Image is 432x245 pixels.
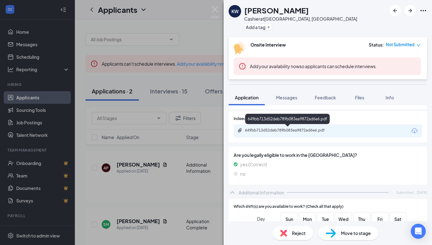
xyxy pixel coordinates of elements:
[237,128,338,134] a: Paperclip649bb713d52deb789b083ea9872ad6e6.pdf
[369,42,384,48] div: Status :
[276,95,297,100] span: Messages
[302,216,313,222] span: Mon
[239,189,284,196] div: Additional Information
[245,128,332,133] div: 649bb713d52deb789b083ea9872ad6e6.pdf
[234,116,261,122] span: Indeed Resume
[250,63,377,69] span: so applicants can schedule interviews.
[244,24,272,30] button: PlusAdd a tag
[239,62,246,70] svg: Error
[244,5,309,16] h1: [PERSON_NAME]
[234,204,343,210] span: Which shift(s) are you available to work? (Check all that apply)
[338,216,349,222] span: Wed
[231,8,239,14] div: KW
[250,63,299,69] button: Add your availability now
[390,5,401,16] button: ArrowLeftNew
[417,190,427,195] span: [DATE]
[411,224,426,239] div: Open Intercom Messenger
[341,230,371,237] span: Move to stage
[240,161,267,168] span: yes (Correct)
[374,216,386,222] span: Fri
[396,190,414,195] span: Submitted:
[356,216,367,222] span: Thu
[420,7,427,14] svg: Ellipses
[411,127,418,135] svg: Download
[234,152,422,158] span: Are you legally eligible to work in the [GEOGRAPHIC_DATA]?
[386,42,415,48] span: Not Submitted
[267,25,270,29] svg: Plus
[250,42,286,47] b: Onsite Interview
[315,95,336,100] span: Feedback
[284,216,295,222] span: Sun
[292,230,306,237] span: Reject
[245,114,330,124] div: 649bb713d52deb789b083ea9872ad6e6.pdf
[257,215,265,222] span: Day
[386,95,394,100] span: Info
[391,7,399,14] svg: ArrowLeftNew
[229,189,236,196] svg: ChevronUp
[355,95,364,100] span: Files
[392,216,404,222] span: Sat
[244,16,357,22] div: Cashier at [GEOGRAPHIC_DATA], [GEOGRAPHIC_DATA]
[405,5,416,16] button: ArrowRight
[235,95,259,100] span: Application
[320,216,331,222] span: Tue
[416,43,421,47] span: down
[240,170,245,177] span: no
[237,128,242,133] svg: Paperclip
[406,7,414,14] svg: ArrowRight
